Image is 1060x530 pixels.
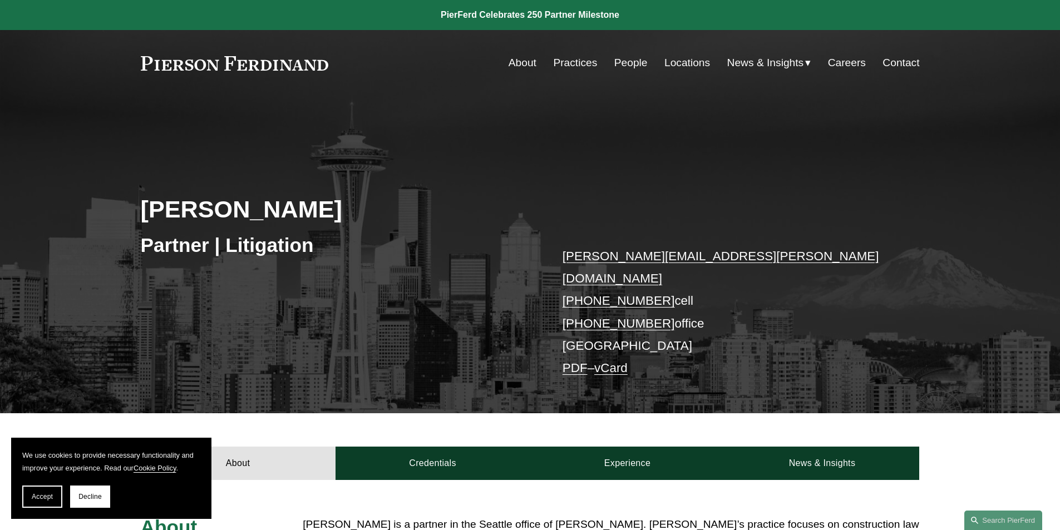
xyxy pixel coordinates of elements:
a: Locations [664,52,710,73]
span: News & Insights [727,53,804,73]
a: Experience [530,447,725,480]
h3: Partner | Litigation [141,233,530,257]
a: vCard [594,361,628,375]
a: [PHONE_NUMBER] [563,316,675,330]
a: [PERSON_NAME][EMAIL_ADDRESS][PERSON_NAME][DOMAIN_NAME] [563,249,879,285]
a: folder dropdown [727,52,811,73]
span: Decline [78,493,102,501]
a: PDF [563,361,588,375]
section: Cookie banner [11,438,211,519]
p: cell office [GEOGRAPHIC_DATA] – [563,245,887,380]
a: Contact [882,52,919,73]
a: [PHONE_NUMBER] [563,294,675,308]
a: Credentials [336,447,530,480]
a: People [614,52,648,73]
h2: [PERSON_NAME] [141,195,530,224]
p: We use cookies to provide necessary functionality and improve your experience. Read our . [22,449,200,474]
a: Cookie Policy [134,464,176,472]
a: About [509,52,536,73]
button: Decline [70,486,110,508]
a: About [141,447,336,480]
a: Search this site [964,511,1042,530]
span: Accept [32,493,53,501]
a: Careers [828,52,866,73]
a: Practices [553,52,597,73]
a: News & Insights [724,447,919,480]
button: Accept [22,486,62,508]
